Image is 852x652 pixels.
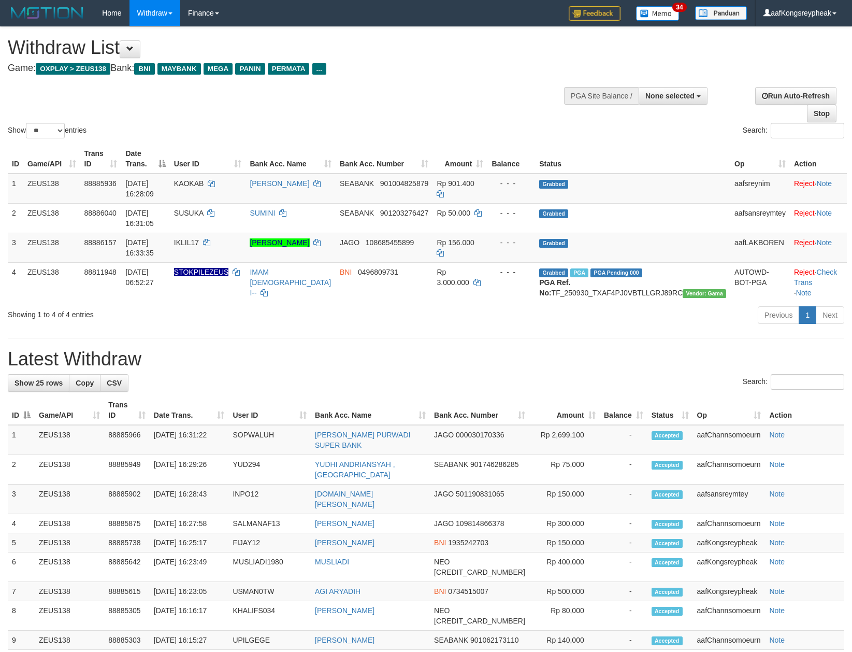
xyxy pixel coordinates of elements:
[771,123,844,138] input: Search:
[448,538,488,547] span: Copy 1935242703 to clipboard
[150,514,229,533] td: [DATE] 16:27:58
[246,144,336,174] th: Bank Acc. Name: activate to sort column ascending
[529,631,600,650] td: Rp 140,000
[794,179,815,188] a: Reject
[104,514,150,533] td: 88885875
[693,485,766,514] td: aafsansreymtey
[456,519,504,528] span: Copy 109814866378 to clipboard
[8,123,86,138] label: Show entries
[529,395,600,425] th: Amount: activate to sort column ascending
[535,262,730,302] td: TF_250930_TXAF4PJ0VBTLLGRJ89RC
[8,203,23,233] td: 2
[470,460,518,469] span: Copy 901746286285 to clipboard
[769,587,785,596] a: Note
[693,395,766,425] th: Op: activate to sort column ascending
[434,490,454,498] span: JAGO
[672,3,686,12] span: 34
[600,533,647,552] td: -
[600,601,647,631] td: -
[76,379,94,387] span: Copy
[693,582,766,601] td: aafKongsreypheak
[790,233,847,262] td: ·
[228,533,311,552] td: FIJAY12
[693,533,766,552] td: aafKongsreypheak
[104,425,150,455] td: 88885966
[150,455,229,485] td: [DATE] 16:29:26
[340,238,359,247] span: JAGO
[315,538,374,547] a: [PERSON_NAME]
[104,395,150,425] th: Trans ID: activate to sort column ascending
[652,588,683,597] span: Accepted
[8,631,35,650] td: 9
[600,514,647,533] td: -
[590,268,642,277] span: PGA Pending
[250,209,275,217] a: SUMINI
[228,552,311,582] td: MUSLIADI1980
[529,533,600,552] td: Rp 150,000
[539,239,568,248] span: Grabbed
[769,431,785,439] a: Note
[600,552,647,582] td: -
[150,582,229,601] td: [DATE] 16:23:05
[35,582,104,601] td: ZEUS138
[487,144,535,174] th: Balance
[799,306,816,324] a: 1
[769,460,785,469] a: Note
[104,533,150,552] td: 88885738
[600,631,647,650] td: -
[683,289,726,298] span: Vendor URL: https://trx31.1velocity.biz
[228,514,311,533] td: SALMANAF13
[174,268,229,276] span: Nama rekening ada tanda titik/strip, harap diedit
[26,123,65,138] select: Showentries
[35,533,104,552] td: ZEUS138
[434,587,446,596] span: BNI
[134,63,154,75] span: BNI
[8,349,844,370] h1: Latest Withdraw
[535,144,730,174] th: Status
[529,552,600,582] td: Rp 400,000
[250,238,309,247] a: [PERSON_NAME]
[437,268,469,287] span: Rp 3.000.000
[539,180,568,189] span: Grabbed
[569,6,620,21] img: Feedback.jpg
[174,238,199,247] span: IKLIL17
[84,209,117,217] span: 88886040
[8,582,35,601] td: 7
[470,636,518,644] span: Copy 901062173110 to clipboard
[107,379,122,387] span: CSV
[150,631,229,650] td: [DATE] 16:15:27
[312,63,326,75] span: ...
[35,425,104,455] td: ZEUS138
[636,6,680,21] img: Button%20Memo.svg
[250,179,309,188] a: [PERSON_NAME]
[652,431,683,440] span: Accepted
[758,306,799,324] a: Previous
[432,144,487,174] th: Amount: activate to sort column ascending
[174,179,204,188] span: KAOKAB
[104,582,150,601] td: 88885615
[311,395,430,425] th: Bank Acc. Name: activate to sort column ascending
[340,268,352,276] span: BNI
[125,179,154,198] span: [DATE] 16:28:09
[456,431,504,439] span: Copy 000030170336 to clipboard
[693,631,766,650] td: aafChannsomoeurn
[174,209,204,217] span: SUSUKA
[315,558,349,566] a: MUSLIADI
[104,485,150,514] td: 88885902
[794,268,837,287] a: Check Trans
[769,519,785,528] a: Note
[730,203,790,233] td: aafsansreymtey
[315,460,395,479] a: YUDHI ANDRIANSYAH , [GEOGRAPHIC_DATA]
[15,379,63,387] span: Show 25 rows
[600,455,647,485] td: -
[204,63,233,75] span: MEGA
[80,144,122,174] th: Trans ID: activate to sort column ascending
[150,485,229,514] td: [DATE] 16:28:43
[652,558,683,567] span: Accepted
[8,37,558,58] h1: Withdraw List
[84,238,117,247] span: 88886157
[492,208,531,218] div: - - -
[8,395,35,425] th: ID: activate to sort column descending
[730,233,790,262] td: aafLAKBOREN
[730,144,790,174] th: Op: activate to sort column ascending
